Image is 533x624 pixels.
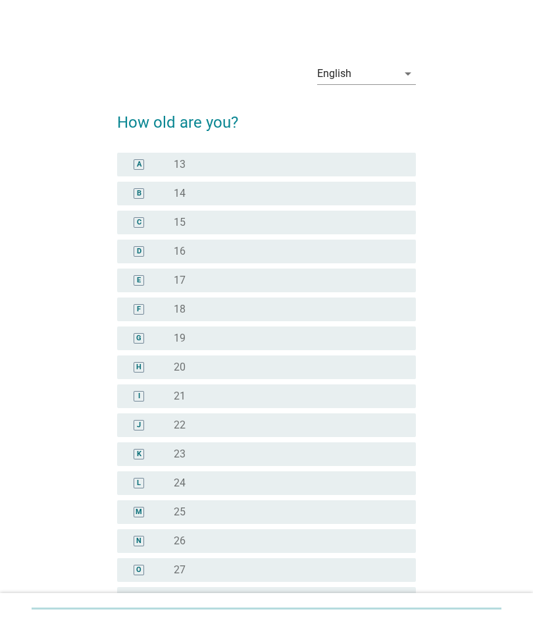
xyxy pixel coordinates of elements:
label: 13 [174,158,186,171]
div: D [137,246,141,257]
label: 14 [174,187,186,200]
div: I [138,390,140,402]
div: A [137,159,141,170]
div: J [137,419,141,430]
label: 23 [174,448,186,461]
label: 26 [174,534,186,548]
div: English [317,68,351,80]
label: 22 [174,419,186,432]
label: 27 [174,563,186,577]
div: F [137,303,141,315]
label: 21 [174,390,186,403]
div: H [136,361,141,373]
label: 16 [174,245,186,258]
div: K [137,448,141,459]
div: M [136,506,142,517]
div: L [137,477,141,488]
i: arrow_drop_down [400,66,416,82]
div: E [137,274,141,286]
div: N [136,535,141,546]
div: C [137,217,141,228]
h2: How old are you? [117,97,417,134]
label: 20 [174,361,186,374]
label: 24 [174,477,186,490]
label: 18 [174,303,186,316]
label: 17 [174,274,186,287]
div: O [136,564,141,575]
div: B [137,188,141,199]
div: G [136,332,141,344]
label: 15 [174,216,186,229]
label: 25 [174,506,186,519]
label: 19 [174,332,186,345]
label: 28 [174,592,186,606]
